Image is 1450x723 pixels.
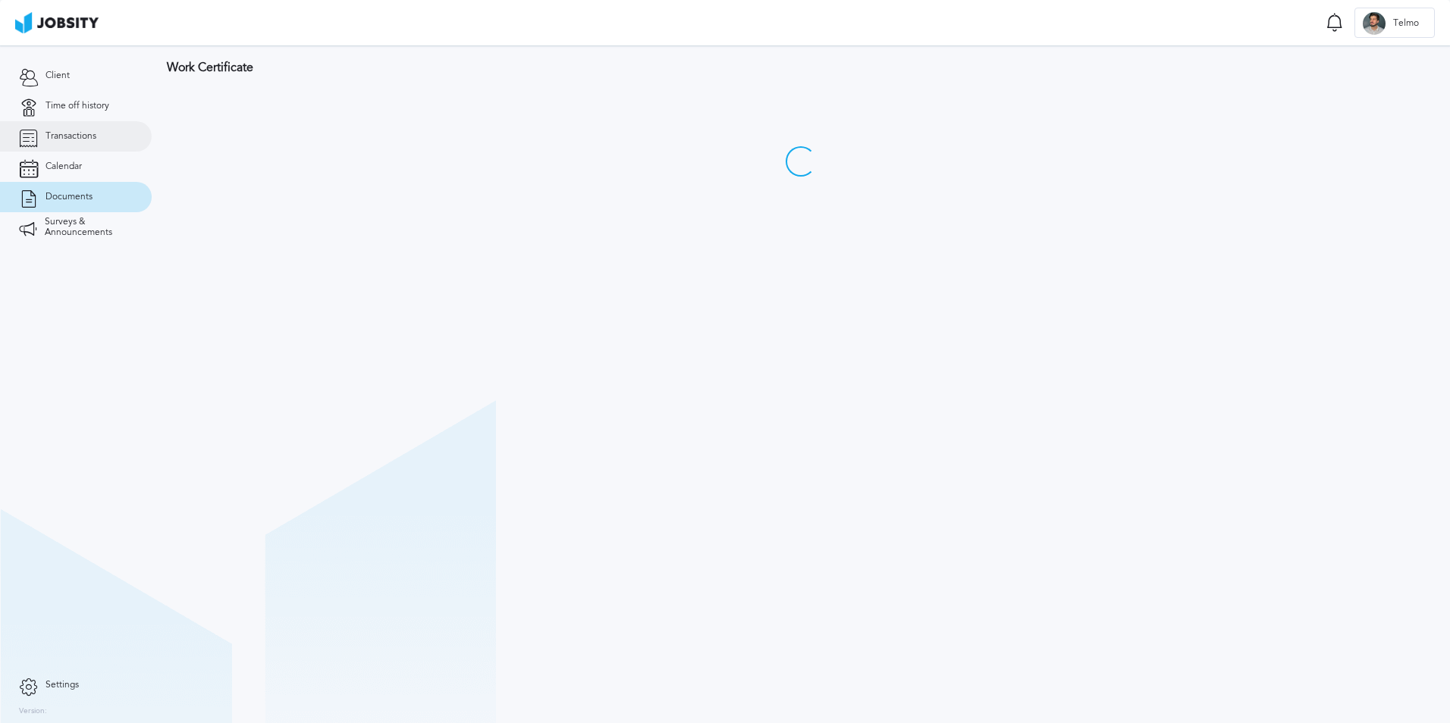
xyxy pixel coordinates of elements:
span: Calendar [46,161,82,172]
span: Documents [46,192,93,202]
span: Transactions [46,131,96,142]
button: TTelmo [1354,8,1435,38]
div: T [1363,12,1386,35]
span: Client [46,70,70,81]
label: Version: [19,707,47,716]
h3: Work Certificate [167,61,1435,74]
span: Telmo [1386,18,1426,29]
span: Settings [46,680,79,690]
span: Time off history [46,101,109,111]
span: Surveys & Announcements [45,217,133,238]
img: ab4bad089aa723f57921c736e9817d99.png [15,12,99,33]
